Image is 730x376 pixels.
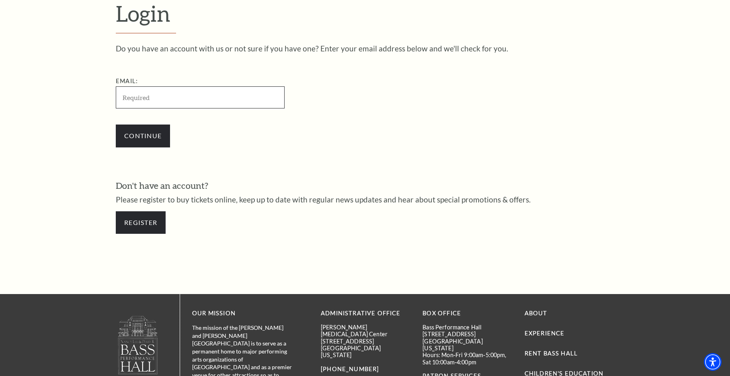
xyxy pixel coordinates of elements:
p: Do you have an account with us or not sure if you have one? Enter your email address below and we... [116,45,614,52]
label: Email: [116,78,138,84]
p: [STREET_ADDRESS] [422,331,512,337]
a: Experience [525,330,565,337]
p: [PHONE_NUMBER] [321,364,410,374]
p: Bass Performance Hall [422,324,512,331]
p: OUR MISSION [192,309,293,319]
p: Administrative Office [321,309,410,319]
p: Please register to buy tickets online, keep up to date with regular news updates and hear about s... [116,196,614,203]
p: Hours: Mon-Fri 9:00am-5:00pm, Sat 10:00am-4:00pm [422,351,512,366]
p: [STREET_ADDRESS] [321,338,410,345]
a: Register [116,211,166,234]
span: Login [116,0,170,26]
a: About [525,310,547,317]
p: [GEOGRAPHIC_DATA][US_STATE] [422,338,512,352]
p: [GEOGRAPHIC_DATA][US_STATE] [321,345,410,359]
div: Accessibility Menu [704,353,722,371]
h3: Don't have an account? [116,180,614,192]
input: Required [116,86,285,108]
p: [PERSON_NAME][MEDICAL_DATA] Center [321,324,410,338]
p: BOX OFFICE [422,309,512,319]
input: Submit button [116,125,170,147]
a: Rent Bass Hall [525,350,578,357]
img: owned and operated by Performing Arts Fort Worth, A NOT-FOR-PROFIT 501(C)3 ORGANIZATION [117,315,158,374]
